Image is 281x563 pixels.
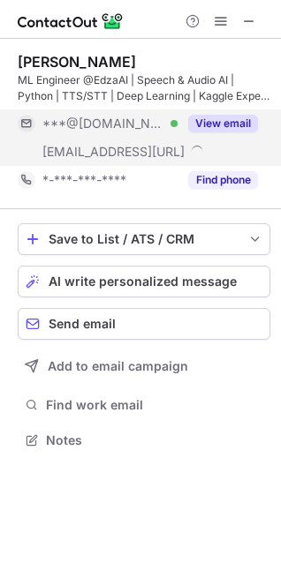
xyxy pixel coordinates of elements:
button: AI write personalized message [18,266,270,297]
button: Add to email campaign [18,350,270,382]
button: Notes [18,428,270,453]
span: Notes [46,432,263,448]
button: Reveal Button [188,115,258,132]
span: Find work email [46,397,263,413]
button: Find work email [18,393,270,417]
span: ***@[DOMAIN_NAME] [42,116,164,131]
img: ContactOut v5.3.10 [18,11,124,32]
button: save-profile-one-click [18,223,270,255]
button: Send email [18,308,270,340]
div: [PERSON_NAME] [18,53,136,71]
span: AI write personalized message [49,274,237,289]
button: Reveal Button [188,171,258,189]
span: [EMAIL_ADDRESS][URL] [42,144,185,160]
span: Add to email campaign [48,359,188,373]
span: Send email [49,317,116,331]
div: Save to List / ATS / CRM [49,232,239,246]
div: ML Engineer @EdzaAI | Speech & Audio AI | Python | TTS/STT | Deep Learning | Kaggle Expert | Mode... [18,72,270,104]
